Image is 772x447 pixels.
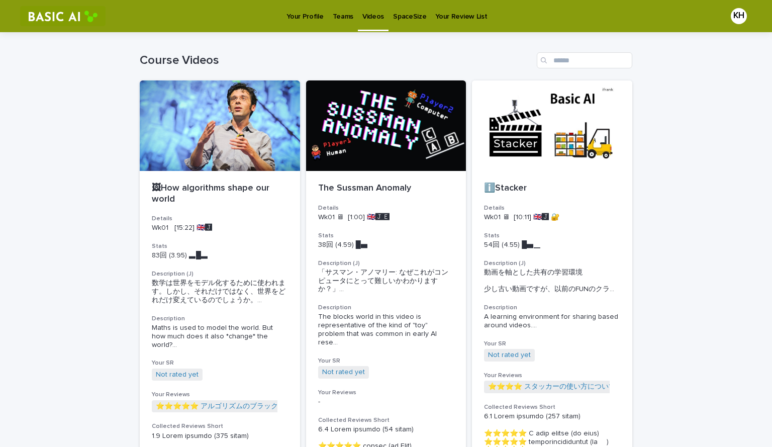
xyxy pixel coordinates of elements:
span: The blocks world in this video is representative of the kind of "toy" problem that was common in ... [318,313,454,346]
a: ⭐️⭐️⭐️⭐️⭐️ アルゴリズムのブラックボックスについて理解ができる動画だった (by [PERSON_NAME]) [156,402,482,411]
p: Wk01 [15:22] 🇬🇧🅹️ [152,224,288,232]
p: 83回 (3.95) ▃█▃ [152,251,288,260]
h3: Description (J) [484,259,620,267]
input: Search [537,52,632,68]
h3: Collected Reviews Short [318,416,454,424]
h3: Description [152,315,288,323]
p: ℹ️Stacker [484,183,620,194]
h3: Description [484,304,620,312]
h3: Your Reviews [152,391,288,399]
p: - [318,398,454,406]
h3: Description (J) [318,259,454,267]
p: Wk01 🖥 [1:00] 🇬🇧🅹️🅴️ [318,213,454,222]
p: The Sussman Anomaly [318,183,454,194]
div: 「サスマン・アノマリー: なぜこれがコンピュータにとって難しいかわかりますか？」 この動画に登場するブロックの世界は、初期のAI研究でよく見られた「おもちゃ」のように身近な問題の代表です。 サス... [318,269,454,294]
p: 54回 (4.55) █▅▁ [484,241,620,249]
h3: Description [318,304,454,312]
div: Maths is used to model the world. But how much does it also *change* the world? You will hear the... [152,324,288,349]
div: A learning environment for sharing based around videos. The video is a little old, and you can se... [484,313,620,330]
h3: Stats [318,232,454,240]
a: ⭐️⭐️⭐️⭐️ スタッカーの使い方について大体わかった (by [PERSON_NAME]) [488,383,728,391]
span: 動画を軸とした共有の学習環境 少し古い動画ですが、以前のFUNのクラ ... [484,269,620,294]
div: 動画を軸とした共有の学習環境 少し古い動画ですが、以前のFUNのクラスシステム「manaba」をご覧いただけます。 0:00 Stackerを用いる理由 0:52 講義の検索方法 1:09 学習... [484,269,620,294]
p: Wk01 🖥 [10:11] 🇬🇧🅹️ 🔐 [484,213,620,222]
h3: Your SR [152,359,288,367]
img: RtIB8pj2QQiOZo6waziI [20,6,106,26]
p: 🖼How algorithms shape our world [152,183,288,205]
h3: Collected Reviews Short [484,403,620,411]
a: Not rated yet [488,351,531,360]
p: 38回 (4.59) █▅ [318,241,454,249]
span: 数学は世界をモデル化するために使われます。しかし、それだけではなく、世界をどれだけ変えているのでしょうか。 ... [152,279,288,304]
h3: Stats [152,242,288,250]
span: A learning environment for sharing based around videos. ... [484,313,620,330]
h3: Details [152,215,288,223]
h1: Course Videos [140,53,533,68]
a: Not rated yet [322,368,365,377]
span: Maths is used to model the world. But how much does it also *change* the world? ... [152,324,288,349]
h3: Your SR [484,340,620,348]
span: 「サスマン・アノマリー: なぜこれがコンピュータにとって難しいかわかりますか？」 ... [318,269,454,294]
h3: Your Reviews [318,389,454,397]
a: Not rated yet [156,371,199,379]
h3: Collected Reviews Short [152,422,288,430]
div: KH [731,8,747,24]
h3: Your Reviews [484,372,620,380]
h3: Details [318,204,454,212]
h3: Description (J) [152,270,288,278]
h3: Stats [484,232,620,240]
div: 数学は世界をモデル化するために使われます。しかし、それだけではなく、世界をどれだけ変えているのでしょうか。 ブラックボックス」という言葉を耳にすることがありますが、これは実際には理解できない方法... [152,279,288,304]
h3: Details [484,204,620,212]
h3: Your SR [318,357,454,365]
